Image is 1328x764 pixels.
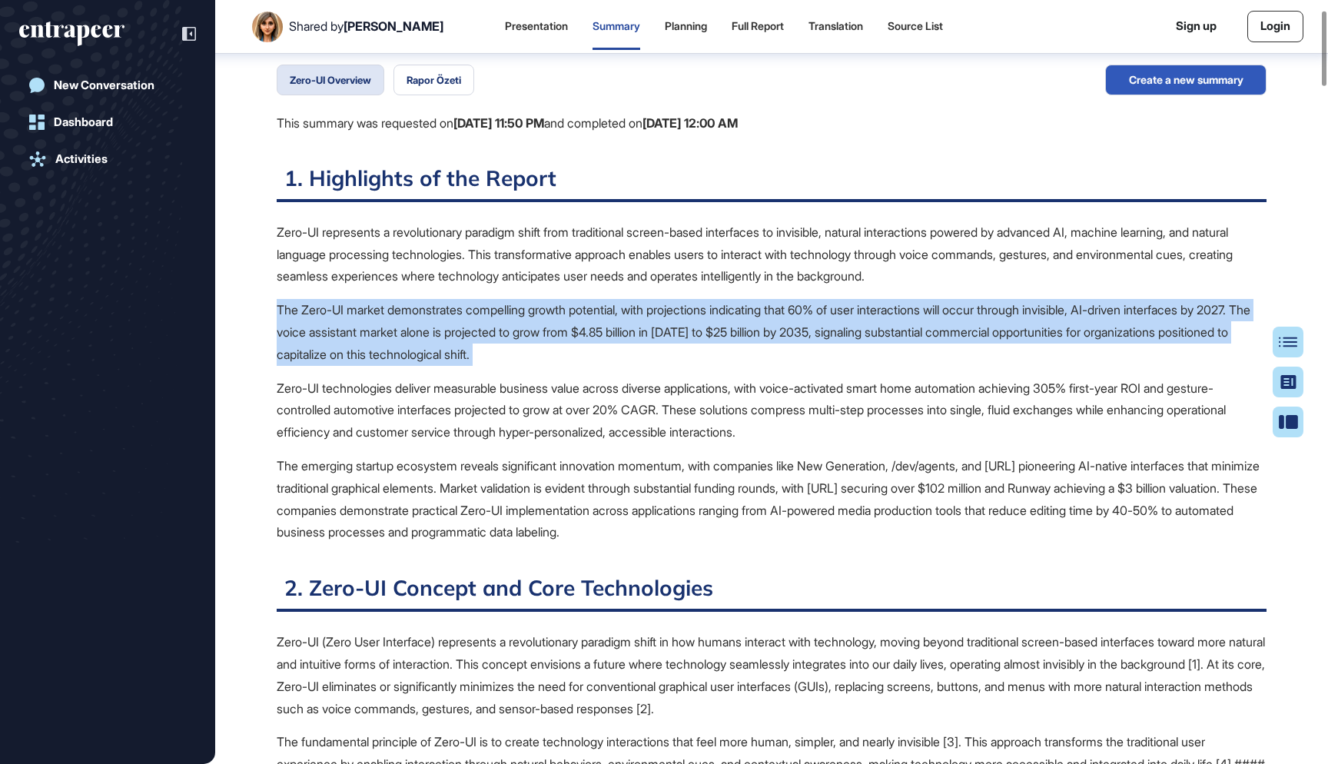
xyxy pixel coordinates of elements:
div: Dashboard [54,115,113,129]
button: Zero-UI Overview [277,65,384,95]
div: Source List [888,20,943,33]
div: Summary [593,20,640,33]
b: [DATE] 11:50 PM [453,115,544,131]
div: Planning [665,20,707,33]
b: [DATE] 12:00 AM [642,115,738,131]
p: Zero-UI technologies deliver measurable business value across diverse applications, with voice-ac... [277,377,1267,443]
a: Login [1247,11,1303,42]
p: Zero-UI represents a revolutionary paradigm shift from traditional screen-based interfaces to inv... [277,221,1267,287]
span: [PERSON_NAME] [344,18,443,34]
div: Shared by [289,19,443,34]
button: Create a new summary [1105,65,1267,95]
div: Presentation [505,20,568,33]
div: New Conversation [54,78,154,92]
p: The Zero-UI market demonstrates compelling growth potential, with projections indicating that 60%... [277,299,1267,365]
h2: 2. Zero-UI Concept and Core Technologies [277,574,1267,612]
div: entrapeer-logo [19,22,124,46]
a: Sign up [1176,18,1217,35]
p: The emerging startup ecosystem reveals significant innovation momentum, with companies like New G... [277,455,1267,543]
p: Zero-UI (Zero User Interface) represents a revolutionary paradigm shift in how humans interact wi... [277,631,1267,719]
img: User Image [252,12,283,42]
h2: 1. Highlights of the Report [277,164,1267,202]
div: Activities [55,152,108,166]
div: This summary was requested on and completed on [277,114,738,134]
div: Full Report [732,20,784,33]
div: Translation [808,20,863,33]
button: Rapor Özeti [393,65,474,95]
